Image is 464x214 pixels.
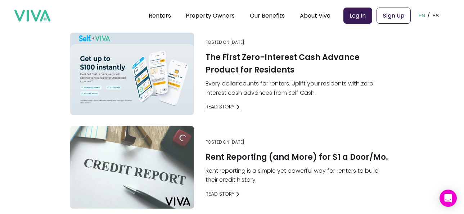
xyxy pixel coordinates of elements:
img: The First Zero-Interest Cash Advance Product for Residents [70,33,194,115]
h1: Rent Reporting (and More) for $1 a Door/Mo. [206,151,388,163]
div: Open Intercom Messenger [440,190,457,207]
button: EN [416,4,428,27]
img: arrow [234,191,241,197]
a: Rent Reporting (and More) for $1 a Door/Mo. [206,149,388,166]
a: Sign Up [377,8,411,24]
img: viva [14,10,50,22]
a: Log In [343,8,372,24]
img: Rent Reporting (and More) for $1 a Door/Mo. [70,126,194,208]
h1: The First Zero-Interest Cash Advance Product for Residents [206,51,391,76]
img: arrow [234,104,241,110]
a: Renters [149,11,171,20]
a: Read Story [206,103,241,111]
div: About Viva [300,6,330,24]
a: Read Story [206,190,241,198]
p: / [427,10,430,21]
div: Our Benefits [250,6,285,24]
p: Posted on [DATE] [206,139,244,145]
p: Rent reporting is a simple yet powerful way for renters to build their credit history. [206,166,391,185]
a: Property Owners [186,11,235,20]
p: Every dollar counts for renters. Uplift your residents with zero-interest cash advances from Self... [206,79,391,97]
button: ES [430,4,441,27]
a: The First Zero-Interest Cash Advance Product for Residents [206,50,391,79]
p: Posted on [DATE] [206,39,244,45]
